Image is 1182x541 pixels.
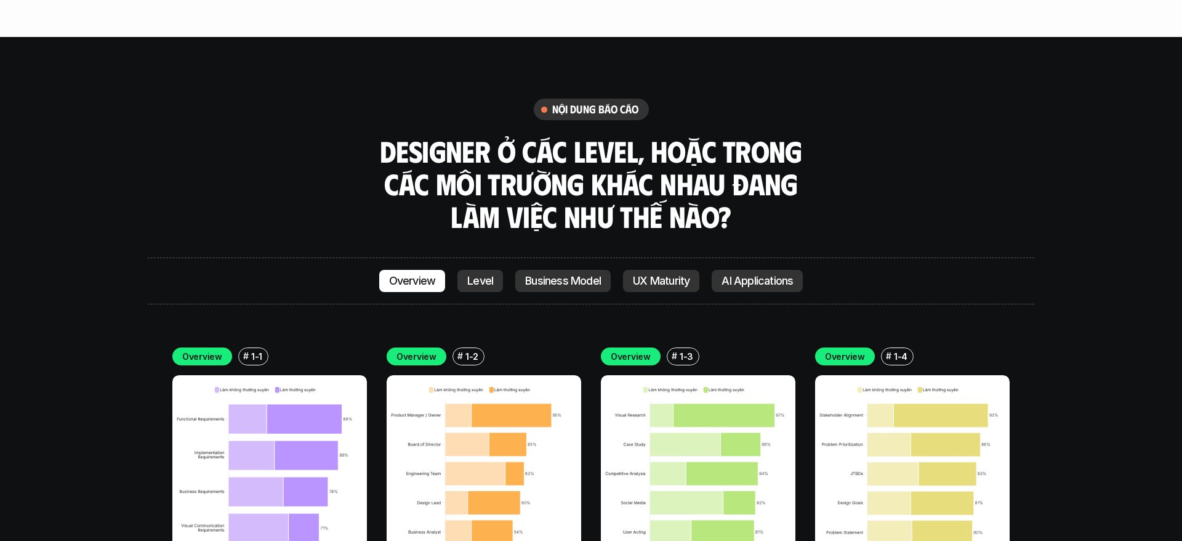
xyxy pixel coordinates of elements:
[457,351,463,360] h6: #
[633,275,689,287] p: UX Maturity
[465,350,478,363] p: 1-2
[396,350,436,363] p: Overview
[251,350,262,363] p: 1-1
[525,275,601,287] p: Business Model
[467,275,493,287] p: Level
[552,102,639,116] h6: nội dung báo cáo
[712,270,803,292] a: AI Applications
[376,135,806,232] h3: Designer ở các level, hoặc trong các môi trường khác nhau đang làm việc như thế nào?
[457,270,503,292] a: Level
[515,270,611,292] a: Business Model
[672,351,677,360] h6: #
[379,270,446,292] a: Overview
[611,350,651,363] p: Overview
[886,351,891,360] h6: #
[894,350,907,363] p: 1-4
[243,351,249,360] h6: #
[623,270,699,292] a: UX Maturity
[722,275,793,287] p: AI Applications
[389,275,436,287] p: Overview
[825,350,865,363] p: Overview
[182,350,222,363] p: Overview
[680,350,693,363] p: 1-3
